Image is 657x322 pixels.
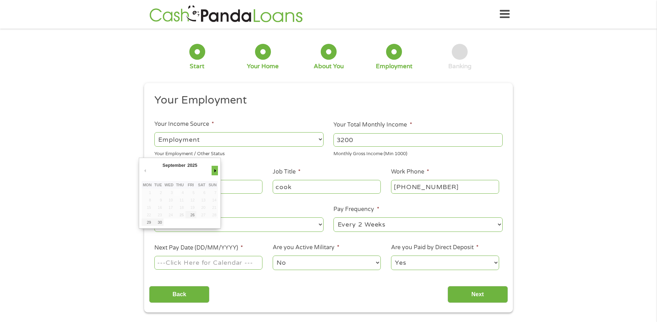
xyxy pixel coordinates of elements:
[143,183,152,187] abbr: Monday
[149,286,209,303] input: Back
[391,180,499,193] input: (231) 754-4010
[154,93,498,107] h2: Your Employment
[247,63,279,70] div: Your Home
[147,4,305,24] img: GetLoanNow Logo
[333,148,503,158] div: Monthly Gross Income (Min 1000)
[154,183,162,187] abbr: Tuesday
[176,183,184,187] abbr: Thursday
[142,218,153,226] button: 29
[314,63,344,70] div: About You
[165,183,173,187] abbr: Wednesday
[153,218,164,226] button: 30
[448,286,508,303] input: Next
[154,256,262,269] input: Use the arrow keys to pick a date
[154,244,243,252] label: Next Pay Date (DD/MM/YYYY)
[273,168,301,176] label: Job Title
[198,183,206,187] abbr: Saturday
[448,63,472,70] div: Banking
[333,206,379,213] label: Pay Frequency
[333,133,503,147] input: 1800
[391,168,429,176] label: Work Phone
[190,63,205,70] div: Start
[161,160,186,170] div: September
[391,244,479,251] label: Are you Paid by Direct Deposit
[208,183,217,187] abbr: Sunday
[273,180,381,193] input: Cashier
[154,121,214,128] label: Your Income Source
[187,160,198,170] div: 2025
[154,148,324,158] div: Your Employment / Other Status
[273,244,339,251] label: Are you Active Military
[376,63,413,70] div: Employment
[188,183,194,187] abbr: Friday
[185,211,196,218] button: 26
[212,166,218,175] button: Next Month
[142,166,148,175] button: Previous Month
[333,121,412,129] label: Your Total Monthly Income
